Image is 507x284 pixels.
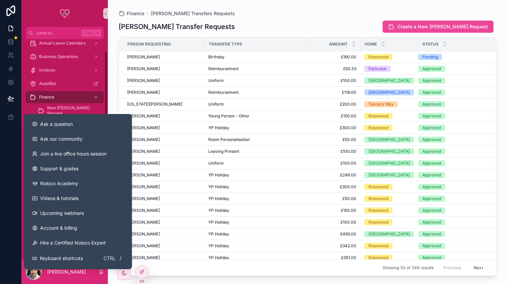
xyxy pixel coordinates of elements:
a: Rosewood [364,184,414,190]
div: Approved [422,207,441,214]
a: £342.00 [310,243,356,249]
button: Hire a Certified Noloco Expert [27,235,129,250]
span: Home [365,41,377,47]
span: Business Operations [39,54,78,59]
a: £351.00 [310,255,356,260]
a: [PERSON_NAME] Transfers Requests [151,10,235,17]
a: Reimbursement [208,66,302,72]
span: £200.00 [310,102,356,107]
span: Keyboard shortcuts [40,255,83,262]
a: Rosewood [364,219,414,225]
a: Rosewood [364,125,414,131]
a: Rosewood [364,255,414,261]
div: Approved [422,219,441,225]
span: YP Holiday [208,196,229,201]
a: Young Person - Other [208,113,302,119]
a: Videos & tutorials [27,191,129,206]
div: Approved [422,243,441,249]
a: Approved [418,231,487,237]
span: New [PERSON_NAME] Request [47,105,97,116]
div: Approved [422,184,441,190]
a: Approved [418,219,487,225]
a: £150.00 [310,208,356,213]
span: Uniform [208,78,224,83]
a: Birthday [208,54,302,60]
a: £100.00 [310,149,356,154]
a: £100.00 [310,78,356,83]
a: Upcoming webinars [27,206,129,221]
a: YP Holiday [208,243,302,249]
a: Approved [418,101,487,107]
div: Approved [422,172,441,178]
a: [PERSON_NAME] [127,220,200,225]
div: Approved [422,148,441,154]
h1: [PERSON_NAME] Transfer Requests [119,22,235,31]
div: Rosewood [368,196,388,202]
span: Ctrl [103,254,116,262]
a: Approved [418,137,487,143]
a: Rosewood [364,54,414,60]
span: Showing 30 of 366 results [383,265,434,271]
span: Status [422,41,439,47]
a: Finance [26,91,104,103]
span: Annual Leave Calendars [39,40,86,46]
a: Reimbursement [208,90,302,95]
span: Uniform [208,102,224,107]
a: YP Holiday [208,125,302,131]
span: Person Requesting [127,41,171,47]
div: Pending [422,54,438,60]
button: Ask a question [27,117,129,132]
span: [PERSON_NAME] [127,78,160,83]
span: Support & guides [40,165,79,172]
a: [PERSON_NAME] [127,113,200,119]
a: £150.00 [310,113,356,119]
a: [PERSON_NAME] [127,196,200,201]
a: [US_STATE][PERSON_NAME] [127,102,200,107]
div: [GEOGRAPHIC_DATA] [368,172,410,178]
a: Approved [418,160,487,166]
a: £50.00 [310,137,356,142]
span: [PERSON_NAME] [127,113,160,119]
span: [US_STATE][PERSON_NAME] [127,102,182,107]
a: YP Holiday [208,220,302,225]
span: Upcoming webinars [40,210,84,217]
div: Rosewood [368,184,388,190]
span: [PERSON_NAME] [127,125,160,131]
a: Approved [418,184,487,190]
span: [PERSON_NAME] [127,66,160,72]
a: YP Holiday [208,184,302,190]
span: [PERSON_NAME] [127,90,160,95]
div: Approved [422,160,441,166]
span: Finance [127,10,144,17]
a: £118.00 [310,90,356,95]
span: [PERSON_NAME] [127,255,160,260]
div: Tannery Way [368,101,394,107]
a: YP Holiday [208,208,302,213]
a: Tannery Way [364,101,414,107]
a: £50.53 [310,66,356,72]
span: YP Holiday [208,220,229,225]
a: [PERSON_NAME] [127,161,200,166]
span: [PERSON_NAME] [127,196,160,201]
span: YP Holiday [208,255,229,260]
a: £100.00 [310,161,356,166]
a: [PERSON_NAME] [127,66,200,72]
a: Annual Leave Calendars [26,37,104,49]
div: Rosewood [368,207,388,214]
a: £300.00 [310,125,356,131]
span: Account & billing [40,225,77,231]
span: Create a New [PERSON_NAME] Request [397,23,488,30]
a: Finance [119,10,144,17]
span: Amount [329,41,348,47]
span: [PERSON_NAME] [127,208,160,213]
span: YP Holiday [208,172,229,178]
